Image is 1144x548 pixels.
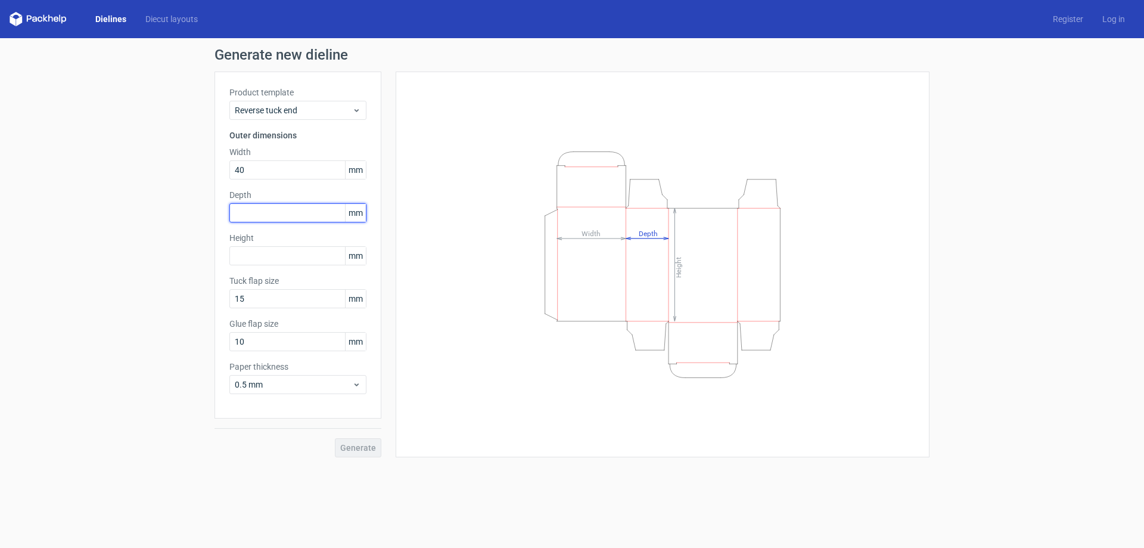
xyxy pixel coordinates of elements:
span: Reverse tuck end [235,104,352,116]
label: Width [229,146,366,158]
a: Diecut layouts [136,13,207,25]
span: mm [345,204,366,222]
span: mm [345,247,366,265]
label: Tuck flap size [229,275,366,287]
label: Paper thickness [229,361,366,373]
h3: Outer dimensions [229,129,366,141]
label: Height [229,232,366,244]
label: Product template [229,86,366,98]
tspan: Height [674,256,683,277]
a: Register [1043,13,1093,25]
span: mm [345,290,366,308]
span: 0.5 mm [235,379,352,391]
label: Depth [229,189,366,201]
h1: Generate new dieline [214,48,929,62]
span: mm [345,161,366,179]
tspan: Width [582,229,601,237]
a: Dielines [86,13,136,25]
label: Glue flap size [229,318,366,330]
span: mm [345,333,366,351]
a: Log in [1093,13,1134,25]
tspan: Depth [639,229,658,237]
